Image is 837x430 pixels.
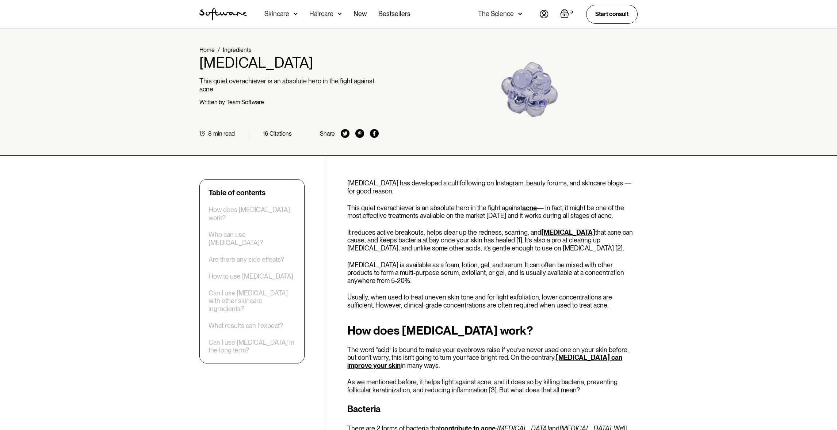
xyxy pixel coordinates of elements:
[347,346,638,370] p: The word “acid” is bound to make your eyebrows raise if you’ve never used one on your skin before...
[209,322,283,330] a: What results can I expect?
[213,130,235,137] div: min read
[226,99,264,106] div: Team Software
[199,54,379,71] h1: [MEDICAL_DATA]
[270,130,292,137] div: Citations
[294,10,298,18] img: arrow down
[264,10,289,18] div: Skincare
[560,9,574,19] a: Open cart
[569,9,574,16] div: 0
[347,204,638,220] p: This quiet overachiever is an absolute hero in the fight against — in fact, it might be one of th...
[263,130,268,137] div: 16
[347,378,638,394] p: As we mentioned before, it helps fight against acne, and it does so by killing bacteria, preventi...
[209,289,295,313] a: Can I use [MEDICAL_DATA] with other skincare ingredients?
[218,46,220,53] div: /
[586,5,638,23] a: Start consult
[347,293,638,309] p: Usually, when used to treat uneven skin tone and for light exfoliation, lower concentrations are ...
[338,10,342,18] img: arrow down
[355,129,364,138] img: pinterest icon
[199,46,215,53] a: Home
[209,231,295,246] a: Who can use [MEDICAL_DATA]?
[209,339,295,354] a: Can I use [MEDICAL_DATA] in the long term?
[347,179,638,195] p: [MEDICAL_DATA] has developed a cult following on Instagram, beauty forums, and skincare blogs — f...
[541,229,595,236] a: [MEDICAL_DATA]
[309,10,333,18] div: Haircare
[209,206,295,222] a: How does [MEDICAL_DATA] work?
[223,46,252,53] a: Ingredients
[478,10,514,18] div: The Science
[347,261,638,285] p: [MEDICAL_DATA] is available as a foam, lotion, gel, and serum. It can often be mixed with other p...
[199,8,247,20] img: Software Logo
[347,354,622,369] a: [MEDICAL_DATA] can improve your skin
[320,130,335,137] div: Share
[208,130,212,137] div: 8
[518,10,522,18] img: arrow down
[209,188,265,197] div: Table of contents
[199,8,247,20] a: home
[522,204,537,212] a: acne
[199,77,379,93] p: This quiet overachiever is an absolute hero in the fight against acne
[347,324,638,337] h2: How does [MEDICAL_DATA] work?
[347,403,638,416] h3: Bacteria
[199,99,225,106] div: Written by
[370,129,379,138] img: facebook icon
[209,272,293,280] a: How to use [MEDICAL_DATA]
[209,256,284,264] a: Are there any side effects?
[347,229,638,252] p: It reduces active breakouts, helps clear up the redness, scarring, and that acne can cause, and k...
[341,129,349,138] img: twitter icon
